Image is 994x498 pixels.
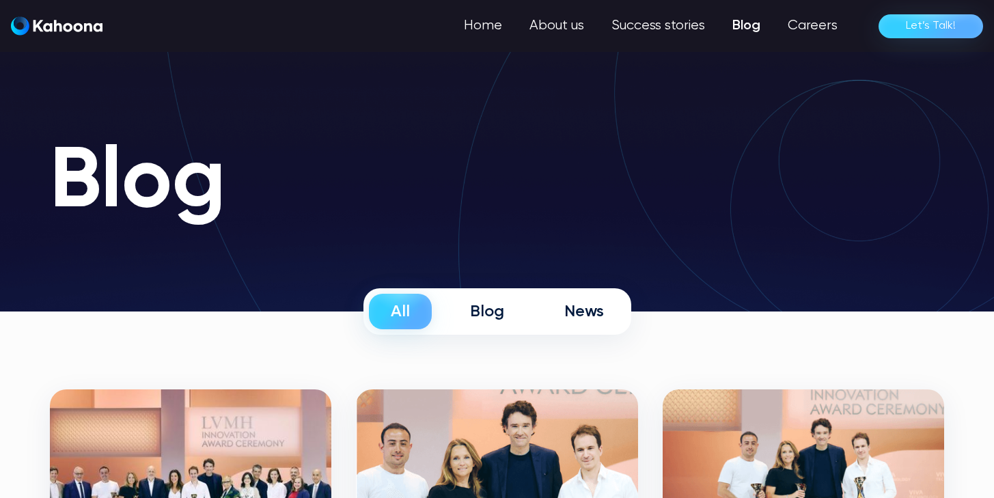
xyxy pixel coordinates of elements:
div: News [564,301,604,322]
div: Let’s Talk! [906,15,956,37]
a: home [11,16,102,36]
a: Let’s Talk! [879,14,983,38]
a: Home [450,12,516,40]
a: Careers [774,12,851,40]
div: All [391,301,410,322]
a: Success stories [598,12,719,40]
img: Kahoona logo white [11,16,102,36]
a: About us [516,12,598,40]
h1: Blog [50,137,945,230]
div: Blog [470,301,504,322]
a: Blog [719,12,774,40]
